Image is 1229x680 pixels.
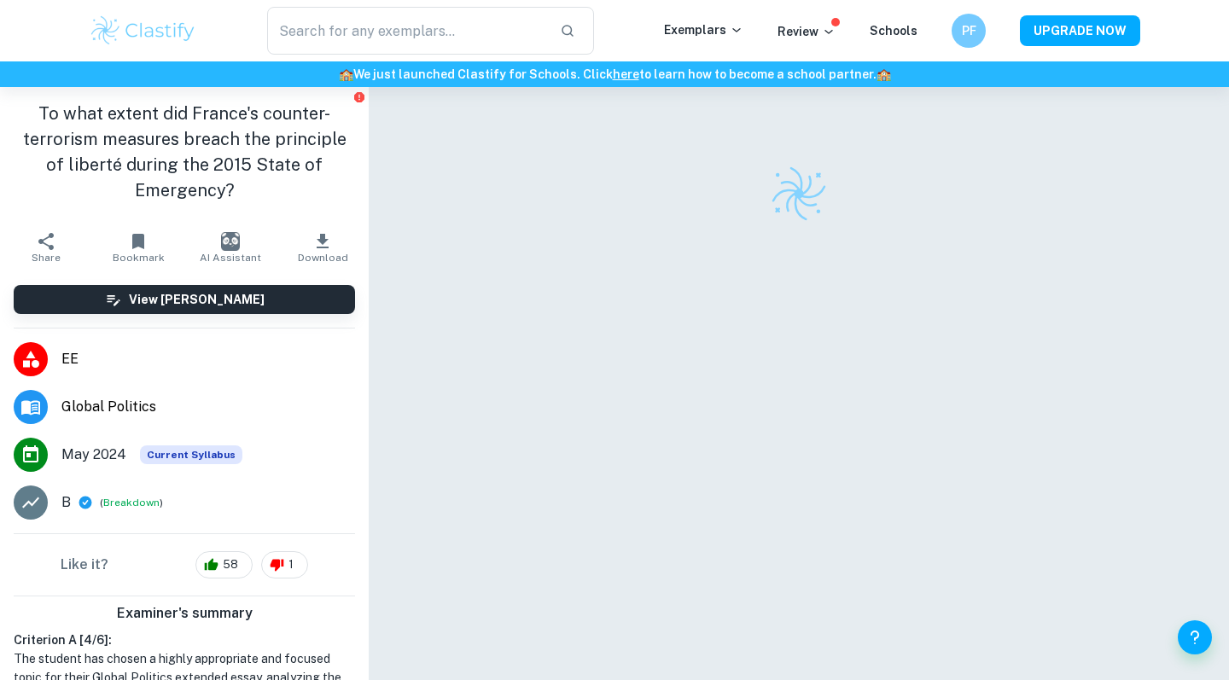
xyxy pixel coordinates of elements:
span: May 2024 [61,445,126,465]
span: 58 [213,556,248,573]
div: 58 [195,551,253,578]
button: AI Assistant [184,224,277,271]
p: Review [778,22,836,41]
img: AI Assistant [221,232,240,251]
span: Download [298,252,348,264]
span: Current Syllabus [140,445,242,464]
h1: To what extent did France's counter-terrorism measures breach the principle of liberté during the... [14,101,355,203]
button: Report issue [352,90,365,103]
h6: Like it? [61,555,108,575]
img: Clastify logo [89,14,197,48]
h6: PF [959,21,979,40]
button: PF [952,14,986,48]
h6: Examiner's summary [7,603,362,624]
span: 🏫 [877,67,891,81]
p: Exemplars [664,20,743,39]
span: AI Assistant [200,252,261,264]
span: Global Politics [61,397,355,417]
button: Help and Feedback [1178,620,1212,654]
button: Breakdown [103,495,160,510]
a: here [613,67,639,81]
span: 1 [279,556,303,573]
a: Schools [870,24,917,38]
button: UPGRADE NOW [1020,15,1140,46]
span: EE [61,349,355,369]
span: 🏫 [339,67,353,81]
h6: Criterion A [ 4 / 6 ]: [14,631,355,649]
p: B [61,492,71,513]
span: Bookmark [113,252,165,264]
button: View [PERSON_NAME] [14,285,355,314]
button: Bookmark [92,224,184,271]
h6: We just launched Clastify for Schools. Click to learn how to become a school partner. [3,65,1226,84]
input: Search for any exemplars... [267,7,546,55]
div: 1 [261,551,308,578]
div: This exemplar is based on the current syllabus. Feel free to refer to it for inspiration/ideas wh... [140,445,242,464]
h6: View [PERSON_NAME] [129,290,265,309]
button: Download [277,224,369,271]
span: ( ) [100,495,163,511]
img: Clastify logo [769,164,829,224]
span: Share [32,252,61,264]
